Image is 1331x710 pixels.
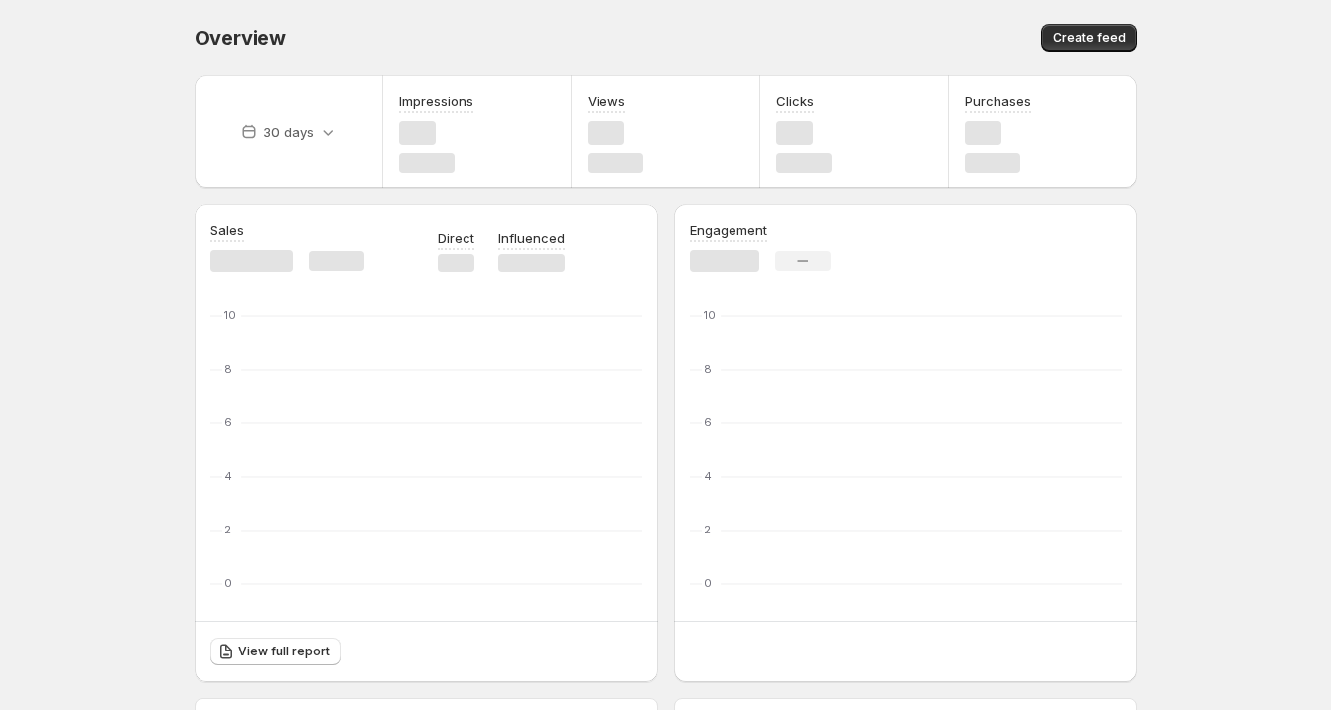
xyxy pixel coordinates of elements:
text: 6 [224,415,232,429]
text: 10 [224,308,236,322]
text: 6 [704,415,712,429]
h3: Purchases [965,91,1031,111]
span: View full report [238,644,330,659]
a: View full report [210,638,341,665]
h3: Views [588,91,625,111]
text: 8 [224,362,232,376]
p: Direct [438,228,474,248]
text: 2 [224,523,231,536]
text: 4 [704,469,712,483]
text: 8 [704,362,712,376]
h3: Engagement [690,220,767,240]
h3: Impressions [399,91,473,111]
span: Create feed [1053,30,1126,46]
text: 0 [224,576,232,590]
button: Create feed [1041,24,1137,52]
span: Overview [195,26,286,50]
h3: Sales [210,220,244,240]
text: 0 [704,576,712,590]
p: Influenced [498,228,565,248]
text: 4 [224,469,232,483]
text: 2 [704,523,711,536]
text: 10 [704,308,716,322]
p: 30 days [263,122,314,142]
h3: Clicks [776,91,814,111]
